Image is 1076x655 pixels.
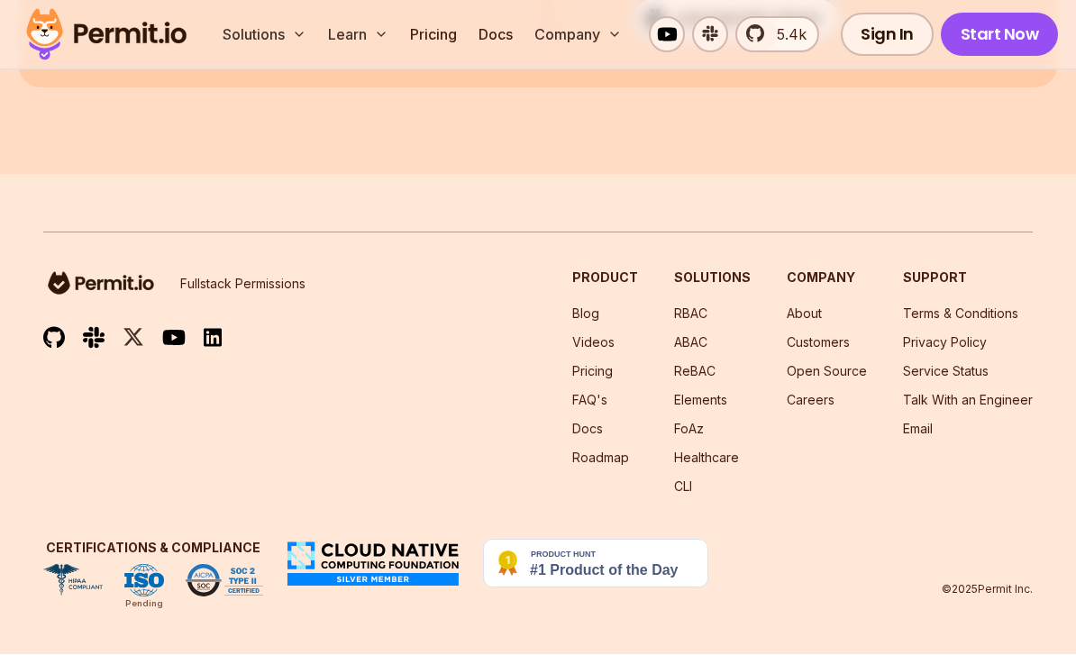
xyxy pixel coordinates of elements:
[215,16,314,52] button: Solutions
[903,269,1033,287] h3: Support
[572,306,599,322] a: Blog
[321,16,396,52] button: Learn
[125,597,163,612] div: Pending
[766,23,807,45] span: 5.4k
[43,565,103,597] img: HIPAA
[43,327,65,350] img: github
[674,422,704,437] a: FoAz
[903,422,933,437] a: Email
[674,364,716,379] a: ReBAC
[674,393,727,408] a: Elements
[471,16,520,52] a: Docs
[787,393,834,408] a: Careers
[43,540,263,558] h3: Certifications & Compliance
[162,328,186,349] img: youtube
[903,393,1033,408] a: Talk With an Engineer
[674,450,739,466] a: Healthcare
[903,306,1018,322] a: Terms & Conditions
[83,326,105,350] img: slack
[942,583,1033,597] p: © 2025 Permit Inc.
[841,13,934,56] a: Sign In
[527,16,629,52] button: Company
[43,269,159,298] img: logo
[572,335,615,350] a: Videos
[572,364,613,379] a: Pricing
[403,16,464,52] a: Pricing
[123,327,144,350] img: twitter
[180,276,305,294] p: Fullstack Permissions
[787,335,850,350] a: Customers
[787,306,822,322] a: About
[186,565,263,597] img: SOC
[483,540,708,588] img: Permit.io - Never build permissions again | Product Hunt
[941,13,1059,56] a: Start Now
[204,328,222,349] img: linkedin
[124,565,164,597] img: ISO
[674,479,692,495] a: CLI
[735,16,819,52] a: 5.4k
[674,335,707,350] a: ABAC
[903,335,987,350] a: Privacy Policy
[572,422,603,437] a: Docs
[572,393,607,408] a: FAQ's
[674,306,707,322] a: RBAC
[787,364,867,379] a: Open Source
[674,269,751,287] h3: Solutions
[787,269,867,287] h3: Company
[18,4,195,65] img: Permit logo
[572,269,638,287] h3: Product
[903,364,989,379] a: Service Status
[572,450,629,466] a: Roadmap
